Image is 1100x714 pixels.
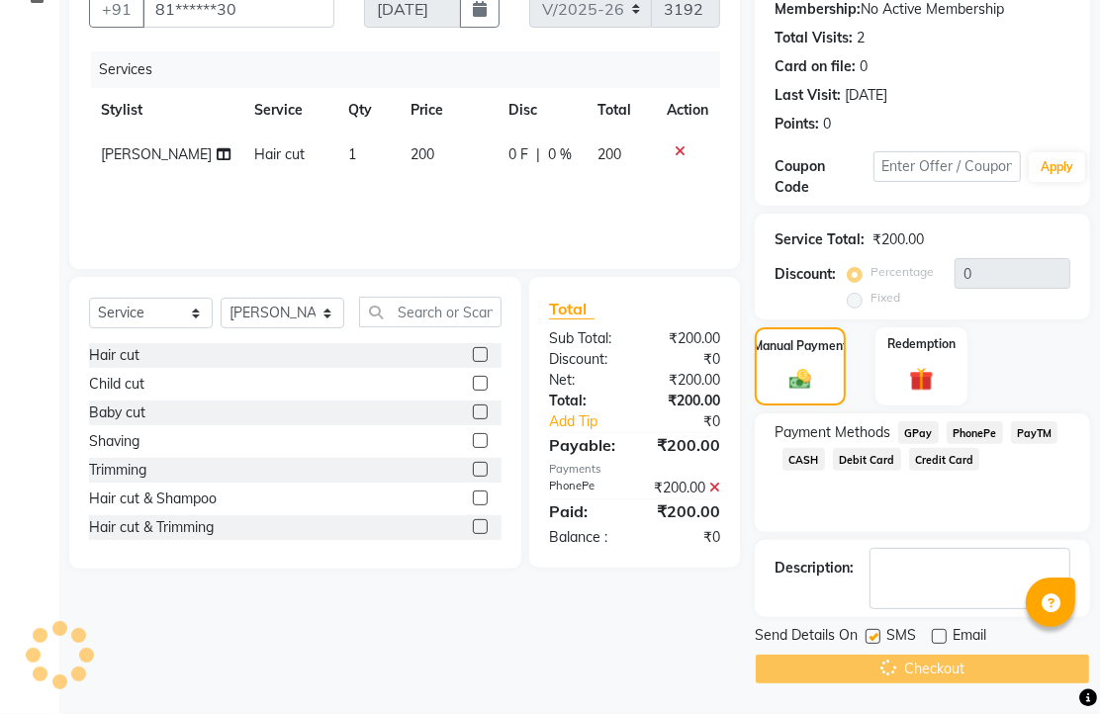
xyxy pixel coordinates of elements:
div: Net: [534,370,635,391]
span: PhonePe [947,421,1003,444]
span: Email [953,625,986,650]
div: Payable: [534,433,635,457]
span: 200 [597,145,621,163]
span: 0 % [548,144,572,165]
label: Fixed [871,289,900,307]
span: GPay [898,421,939,444]
div: Hair cut & Trimming [89,517,214,538]
span: Send Details On [755,625,858,650]
div: Service Total: [775,229,865,250]
label: Manual Payment [753,337,848,355]
div: ₹200.00 [635,370,736,391]
div: Trimming [89,460,146,481]
span: Debit Card [833,448,901,471]
span: SMS [886,625,916,650]
th: Disc [497,88,585,133]
th: Stylist [89,88,242,133]
div: ₹200.00 [872,229,924,250]
div: ₹200.00 [635,499,736,523]
div: ₹0 [635,349,736,370]
button: Apply [1029,152,1085,182]
div: Description: [775,558,854,579]
div: 0 [860,56,868,77]
div: Discount: [534,349,635,370]
div: Paid: [534,499,635,523]
div: Hair cut [89,345,139,366]
div: Card on file: [775,56,856,77]
div: Balance : [534,527,635,548]
input: Enter Offer / Coupon Code [873,151,1022,182]
a: Add Tip [534,411,651,432]
div: Points: [775,114,819,134]
input: Search or Scan [359,297,502,327]
div: Shaving [89,431,139,452]
div: ₹0 [651,411,735,432]
div: Coupon Code [775,156,873,198]
span: 0 F [508,144,528,165]
span: | [536,144,540,165]
span: 200 [412,145,435,163]
div: Baby cut [89,402,145,423]
div: Discount: [775,264,836,285]
label: Percentage [871,263,934,281]
div: Child cut [89,374,144,395]
span: 1 [348,145,356,163]
div: Payments [549,461,720,478]
span: Total [549,299,595,319]
div: Last Visit: [775,85,841,106]
th: Total [586,88,655,133]
th: Service [242,88,337,133]
div: 0 [823,114,831,134]
div: [DATE] [845,85,887,106]
span: Payment Methods [775,422,890,443]
div: Hair cut & Shampoo [89,489,217,509]
div: ₹200.00 [635,391,736,411]
div: ₹0 [635,527,736,548]
div: Total: [534,391,635,411]
span: Credit Card [909,448,980,471]
div: ₹200.00 [635,478,736,498]
div: 2 [857,28,865,48]
div: Services [91,51,735,88]
div: ₹200.00 [635,433,736,457]
div: Total Visits: [775,28,853,48]
th: Qty [336,88,399,133]
th: Action [655,88,720,133]
img: _gift.svg [902,365,941,395]
span: PayTM [1011,421,1058,444]
span: Hair cut [254,145,305,163]
th: Price [400,88,498,133]
span: CASH [782,448,825,471]
div: ₹200.00 [635,328,736,349]
img: _cash.svg [782,367,818,393]
div: Sub Total: [534,328,635,349]
label: Redemption [887,335,956,353]
span: [PERSON_NAME] [101,145,212,163]
div: PhonePe [534,478,635,498]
